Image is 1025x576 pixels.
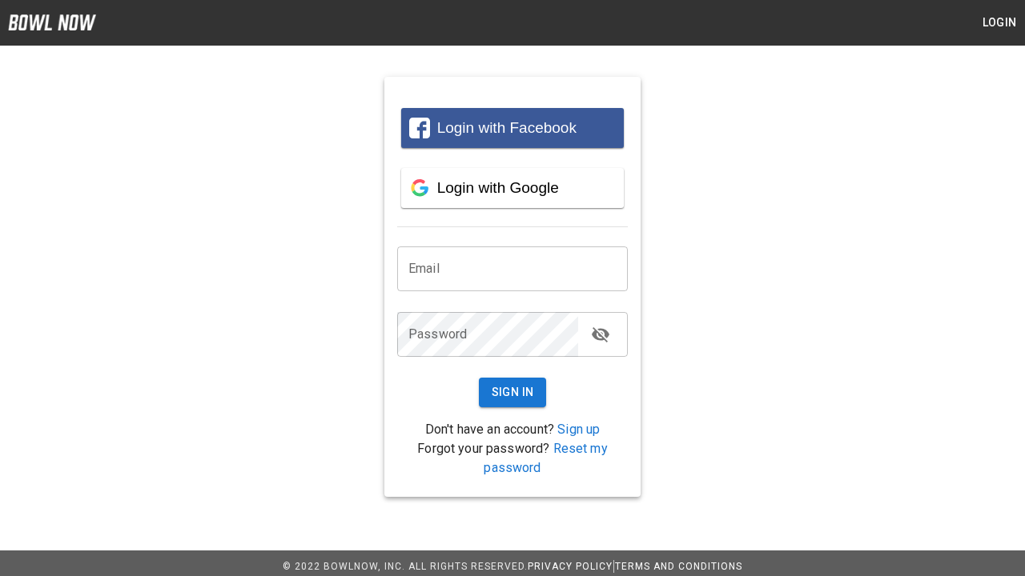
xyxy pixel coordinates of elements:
[397,439,628,478] p: Forgot your password?
[479,378,547,407] button: Sign In
[283,561,528,572] span: © 2022 BowlNow, Inc. All Rights Reserved.
[974,8,1025,38] button: Login
[437,179,559,196] span: Login with Google
[615,561,742,572] a: Terms and Conditions
[8,14,96,30] img: logo
[528,561,613,572] a: Privacy Policy
[585,318,617,350] button: toggle password visibility
[437,119,577,136] span: Login with Facebook
[397,420,628,439] p: Don't have an account?
[557,422,600,437] a: Sign up
[484,441,607,475] a: Reset my password
[401,108,624,148] button: Login with Facebook
[401,168,624,208] button: Login with Google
